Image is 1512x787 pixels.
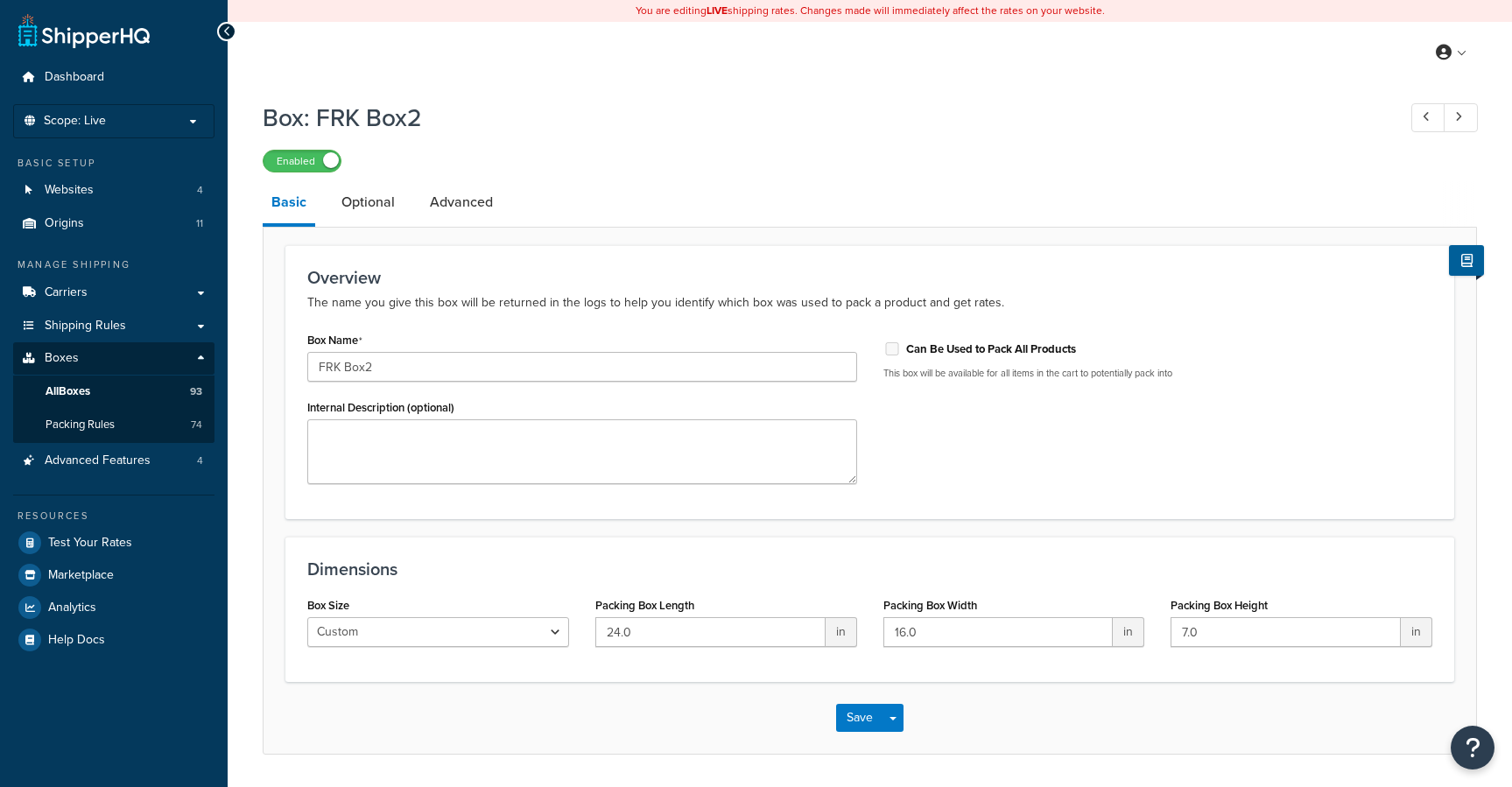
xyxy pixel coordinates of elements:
li: Advanced Features [13,445,214,477]
span: 11 [196,216,203,231]
button: Show Help Docs [1449,245,1484,276]
b: LIVE [707,3,728,18]
a: Boxes [13,342,214,375]
span: Analytics [48,601,96,615]
label: Box Size [307,599,349,612]
label: Packing Box Width [883,599,977,612]
span: 93 [190,384,202,399]
a: Origins11 [13,207,214,240]
span: Boxes [45,351,79,366]
span: 4 [197,183,203,198]
span: 4 [197,453,203,468]
a: Next Record [1444,103,1478,132]
a: Previous Record [1411,103,1445,132]
li: Boxes [13,342,214,442]
li: Origins [13,207,214,240]
h3: Overview [307,268,1432,287]
a: AllBoxes93 [13,376,214,408]
span: Scope: Live [44,114,106,129]
div: Basic Setup [13,156,214,171]
a: Packing Rules74 [13,409,214,441]
span: Shipping Rules [45,319,126,334]
span: 74 [191,418,202,432]
span: Test Your Rates [48,536,132,551]
label: Internal Description (optional) [307,401,454,414]
input: This option can't be selected because the box is assigned to a dimensional rule [883,342,901,355]
label: Packing Box Height [1171,599,1268,612]
span: in [826,617,857,647]
a: Basic [263,181,315,227]
span: All Boxes [46,384,90,399]
button: Save [836,704,883,732]
p: This box will be available for all items in the cart to potentially pack into [883,367,1433,380]
span: Help Docs [48,633,105,648]
a: Help Docs [13,624,214,656]
span: Dashboard [45,70,104,85]
span: Origins [45,216,84,231]
li: Websites [13,174,214,207]
label: Box Name [307,334,362,348]
span: Websites [45,183,94,198]
p: The name you give this box will be returned in the logs to help you identify which box was used t... [307,292,1432,313]
button: Open Resource Center [1451,726,1494,769]
span: Marketplace [48,568,114,583]
label: Can Be Used to Pack All Products [906,341,1076,357]
div: Resources [13,509,214,523]
span: Carriers [45,285,88,300]
h3: Dimensions [307,559,1432,579]
a: Test Your Rates [13,527,214,559]
span: in [1113,617,1144,647]
div: Manage Shipping [13,257,214,272]
a: Advanced [421,181,502,223]
a: Carriers [13,277,214,309]
li: Packing Rules [13,409,214,441]
h1: Box: FRK Box2 [263,101,1379,135]
a: Optional [333,181,404,223]
a: Websites4 [13,174,214,207]
a: Analytics [13,592,214,623]
span: in [1401,617,1432,647]
label: Packing Box Length [595,599,694,612]
label: Enabled [264,151,341,172]
a: Marketplace [13,559,214,591]
span: Advanced Features [45,453,151,468]
a: Dashboard [13,61,214,94]
a: Advanced Features4 [13,445,214,477]
a: Shipping Rules [13,310,214,342]
span: Packing Rules [46,418,115,432]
